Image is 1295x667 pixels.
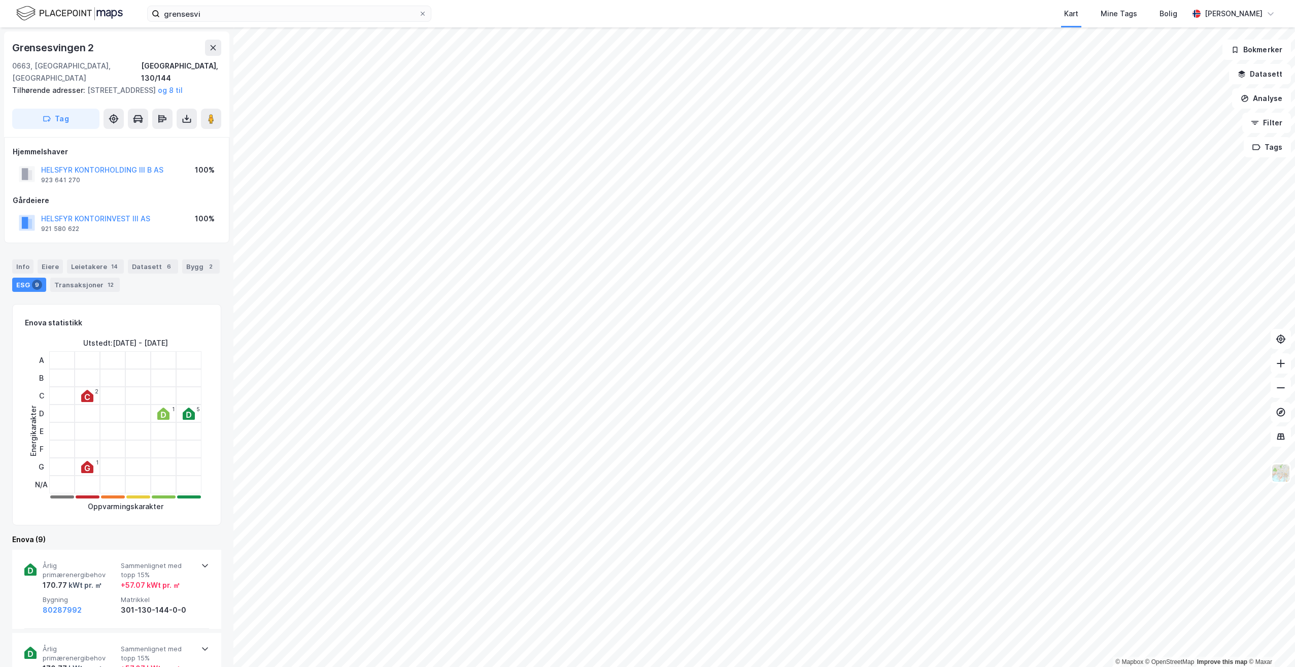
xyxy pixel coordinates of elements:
[1145,658,1195,665] a: OpenStreetMap
[38,259,63,274] div: Eiere
[1244,618,1295,667] div: Kontrollprogram for chat
[12,259,33,274] div: Info
[12,109,99,129] button: Tag
[16,5,123,22] img: logo.f888ab2527a4732fd821a326f86c7f29.svg
[35,405,48,422] div: D
[12,84,213,96] div: [STREET_ADDRESS]
[1242,113,1291,133] button: Filter
[43,645,117,662] span: Årlig primærenergibehov
[1064,8,1078,20] div: Kart
[12,278,46,292] div: ESG
[206,261,216,272] div: 2
[160,6,419,21] input: Søk på adresse, matrikkel, gårdeiere, leietakere eller personer
[83,337,168,349] div: Utstedt : [DATE] - [DATE]
[121,561,195,579] span: Sammenlignet med topp 15%
[12,60,141,84] div: 0663, [GEOGRAPHIC_DATA], [GEOGRAPHIC_DATA]
[1205,8,1263,20] div: [PERSON_NAME]
[1232,88,1291,109] button: Analyse
[172,406,175,412] div: 1
[12,533,221,546] div: Enova (9)
[35,369,48,387] div: B
[121,645,195,662] span: Sammenlignet med topp 15%
[1229,64,1291,84] button: Datasett
[43,604,82,616] button: 80287992
[35,422,48,440] div: E
[1197,658,1247,665] a: Improve this map
[197,406,200,412] div: 5
[35,351,48,369] div: A
[128,259,178,274] div: Datasett
[13,194,221,207] div: Gårdeiere
[106,280,116,290] div: 12
[12,86,87,94] span: Tilhørende adresser:
[195,164,215,176] div: 100%
[1115,658,1143,665] a: Mapbox
[35,458,48,476] div: G
[182,259,220,274] div: Bygg
[41,176,80,184] div: 923 641 270
[96,459,98,465] div: 1
[1244,618,1295,667] iframe: Chat Widget
[88,501,163,513] div: Oppvarmingskarakter
[43,561,117,579] span: Årlig primærenergibehov
[1271,463,1290,483] img: Z
[164,261,174,272] div: 6
[43,595,117,604] span: Bygning
[1160,8,1177,20] div: Bolig
[25,317,82,329] div: Enova statistikk
[67,259,124,274] div: Leietakere
[13,146,221,158] div: Hjemmelshaver
[1101,8,1137,20] div: Mine Tags
[35,476,48,493] div: N/A
[32,280,42,290] div: 9
[121,604,195,616] div: 301-130-144-0-0
[43,579,102,591] div: 170.77
[41,225,79,233] div: 921 580 622
[67,579,102,591] div: kWt pr. ㎡
[121,595,195,604] span: Matrikkel
[1244,137,1291,157] button: Tags
[121,579,180,591] div: + 57.07 kWt pr. ㎡
[12,40,96,56] div: Grensesvingen 2
[95,388,98,394] div: 2
[141,60,221,84] div: [GEOGRAPHIC_DATA], 130/144
[109,261,120,272] div: 14
[35,440,48,458] div: F
[27,406,40,456] div: Energikarakter
[1222,40,1291,60] button: Bokmerker
[50,278,120,292] div: Transaksjoner
[35,387,48,405] div: C
[195,213,215,225] div: 100%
